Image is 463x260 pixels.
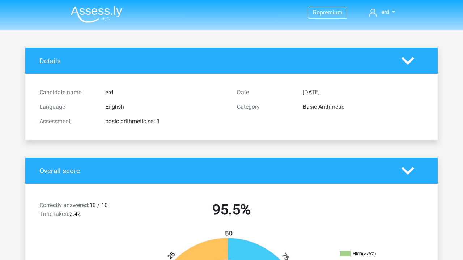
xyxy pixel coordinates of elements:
[381,9,389,16] span: erd
[320,9,343,16] span: premium
[231,103,297,111] div: Category
[100,103,231,111] div: English
[39,167,391,175] h4: Overall score
[297,88,429,97] div: [DATE]
[313,9,320,16] span: Go
[39,57,391,65] h4: Details
[39,202,89,209] span: Correctly answered:
[231,88,297,97] div: Date
[362,251,376,256] div: (>75%)
[138,201,325,218] h2: 95.5%
[100,88,231,97] div: erd
[297,103,429,111] div: Basic Arithmetic
[39,210,69,217] span: Time taken:
[34,88,100,97] div: Candidate name
[34,201,133,221] div: 10 / 10 2:42
[366,8,398,17] a: erd
[308,8,347,17] a: Gopremium
[71,6,122,23] img: Assessly
[34,117,100,126] div: Assessment
[100,117,231,126] div: basic arithmetic set 1
[34,103,100,111] div: Language
[340,251,412,257] li: High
